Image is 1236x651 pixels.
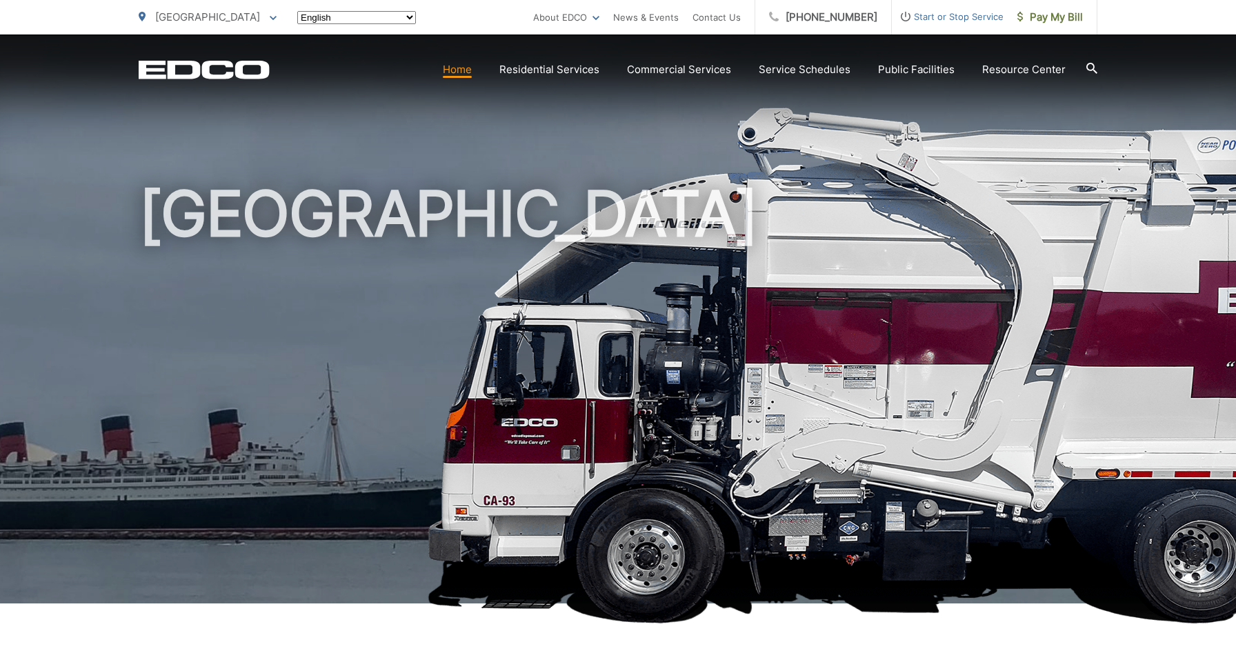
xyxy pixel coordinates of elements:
h1: [GEOGRAPHIC_DATA] [139,179,1097,616]
a: Residential Services [499,61,599,78]
a: Commercial Services [627,61,731,78]
select: Select a language [297,11,416,24]
a: Contact Us [692,9,741,26]
a: Resource Center [982,61,1066,78]
span: [GEOGRAPHIC_DATA] [155,10,260,23]
a: Home [443,61,472,78]
a: EDCD logo. Return to the homepage. [139,60,270,79]
a: Service Schedules [759,61,850,78]
a: About EDCO [533,9,599,26]
a: News & Events [613,9,679,26]
a: Public Facilities [878,61,955,78]
span: Pay My Bill [1017,9,1083,26]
